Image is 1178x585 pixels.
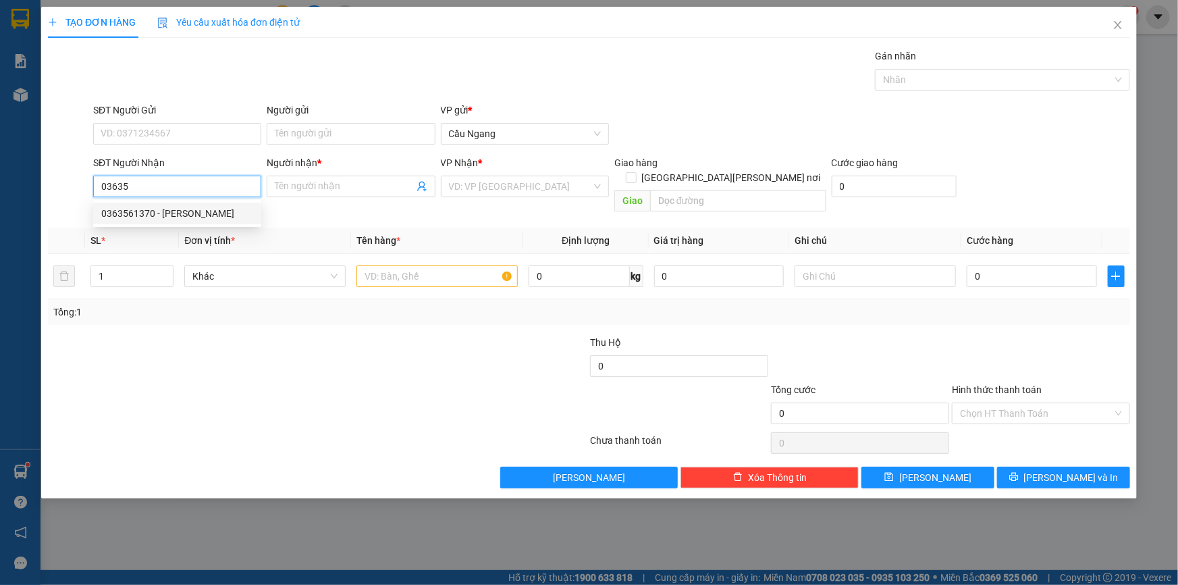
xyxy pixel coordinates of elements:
div: 0522001684 [88,58,225,77]
span: [PERSON_NAME] và In [1024,470,1119,485]
div: 0363561370 - [PERSON_NAME] [101,206,253,221]
span: [PERSON_NAME] [899,470,971,485]
span: plus [1108,271,1124,282]
button: [PERSON_NAME] [500,467,678,488]
input: 0 [654,265,784,287]
label: Cước giao hàng [832,157,899,168]
button: deleteXóa Thông tin [680,467,859,488]
div: Cầu Ngang [11,11,78,44]
button: plus [1108,265,1125,287]
span: Xóa Thông tin [748,470,807,485]
span: Giao hàng [614,157,658,168]
span: close [1113,20,1123,30]
span: [GEOGRAPHIC_DATA][PERSON_NAME] nơi [637,170,826,185]
span: Tổng cước [771,384,815,395]
div: Tổng: 1 [53,305,455,320]
div: Người nhận [267,155,435,170]
span: Khác [192,266,338,286]
span: Đơn vị tính [184,235,235,246]
div: Chưa thanh toán [589,433,770,457]
div: 0363561370 - HIÊN [93,203,261,224]
span: Gửi: [11,13,32,27]
span: Giao [614,190,650,211]
label: Gán nhãn [875,51,916,61]
input: VD: Bàn, Ghế [356,265,518,287]
img: icon [157,18,168,28]
span: CR : [10,86,31,101]
label: Hình thức thanh toán [952,384,1042,395]
span: Định lượng [562,235,610,246]
span: Cước hàng [967,235,1013,246]
div: 30.000 [10,85,80,101]
span: Giá trị hàng [654,235,704,246]
div: SĐT Người Nhận [93,155,261,170]
input: Cước giao hàng [832,176,957,197]
span: VP Nhận [441,157,479,168]
span: Cầu Ngang [449,124,601,144]
span: user-add [417,181,427,192]
span: Tên hàng [356,235,400,246]
span: [PERSON_NAME] [553,470,625,485]
div: [GEOGRAPHIC_DATA] [88,11,225,42]
span: plus [48,18,57,27]
div: Người gửi [267,103,435,118]
button: save[PERSON_NAME] [861,467,994,488]
span: SL [90,235,101,246]
span: Nhận: [88,11,120,26]
button: printer[PERSON_NAME] và In [997,467,1130,488]
div: SĐT Người Gửi [93,103,261,118]
button: delete [53,265,75,287]
button: Close [1099,7,1137,45]
input: Ghi Chú [795,265,956,287]
span: printer [1009,472,1019,483]
span: delete [733,472,743,483]
span: save [884,472,894,483]
div: VP gửi [441,103,609,118]
input: Dọc đường [650,190,826,211]
span: Thu Hộ [590,337,621,348]
th: Ghi chú [789,228,961,254]
span: Yêu cầu xuất hóa đơn điện tử [157,17,300,28]
span: kg [630,265,643,287]
div: TRUNG [88,42,225,58]
span: TẠO ĐƠN HÀNG [48,17,136,28]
